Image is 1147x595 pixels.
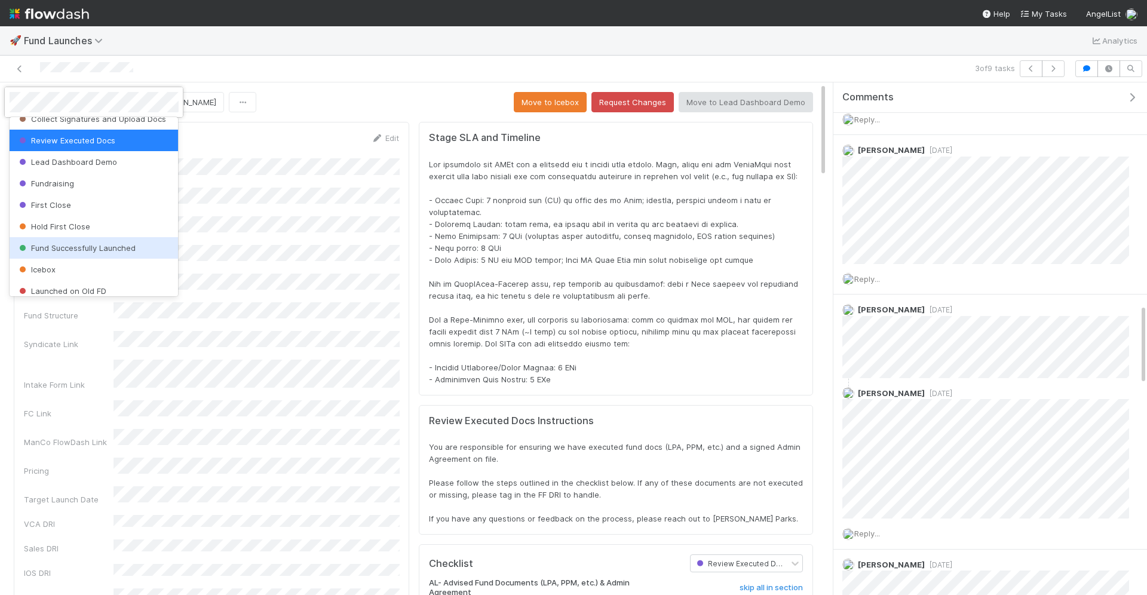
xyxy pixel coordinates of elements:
[17,265,56,274] span: Icebox
[17,200,71,210] span: First Close
[17,286,106,296] span: Launched on Old FD
[17,157,117,167] span: Lead Dashboard Demo
[17,114,166,124] span: Collect Signatures and Upload Docs
[17,222,90,231] span: Hold First Close
[17,179,74,188] span: Fundraising
[17,243,136,253] span: Fund Successfully Launched
[17,136,115,145] span: Review Executed Docs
